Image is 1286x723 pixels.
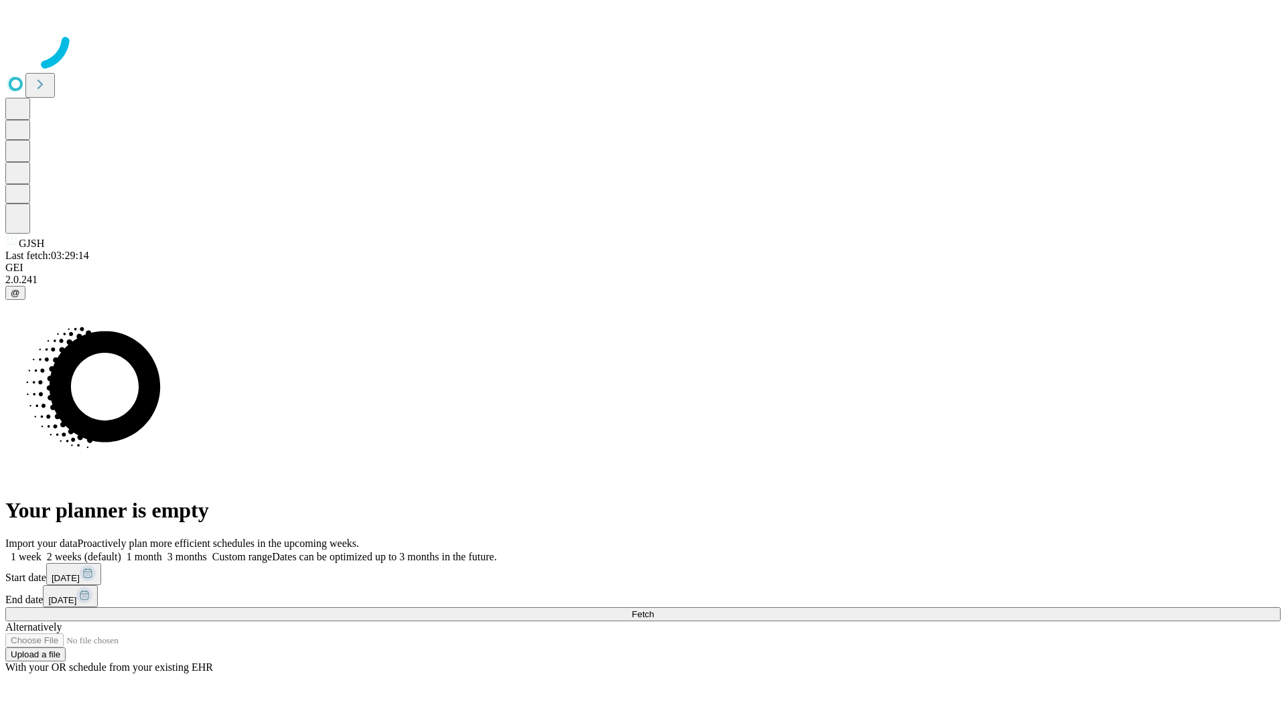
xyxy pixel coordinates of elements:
[5,274,1281,286] div: 2.0.241
[5,585,1281,607] div: End date
[5,538,78,549] span: Import your data
[52,573,80,583] span: [DATE]
[5,607,1281,621] button: Fetch
[5,262,1281,274] div: GEI
[5,250,89,261] span: Last fetch: 03:29:14
[5,563,1281,585] div: Start date
[11,551,42,562] span: 1 week
[5,286,25,300] button: @
[19,238,44,249] span: GJSH
[212,551,272,562] span: Custom range
[78,538,359,549] span: Proactively plan more efficient schedules in the upcoming weeks.
[48,595,76,605] span: [DATE]
[5,498,1281,523] h1: Your planner is empty
[5,661,213,673] span: With your OR schedule from your existing EHR
[47,551,121,562] span: 2 weeks (default)
[272,551,496,562] span: Dates can be optimized up to 3 months in the future.
[43,585,98,607] button: [DATE]
[5,621,62,633] span: Alternatively
[11,288,20,298] span: @
[46,563,101,585] button: [DATE]
[5,647,66,661] button: Upload a file
[167,551,207,562] span: 3 months
[632,609,654,619] span: Fetch
[127,551,162,562] span: 1 month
